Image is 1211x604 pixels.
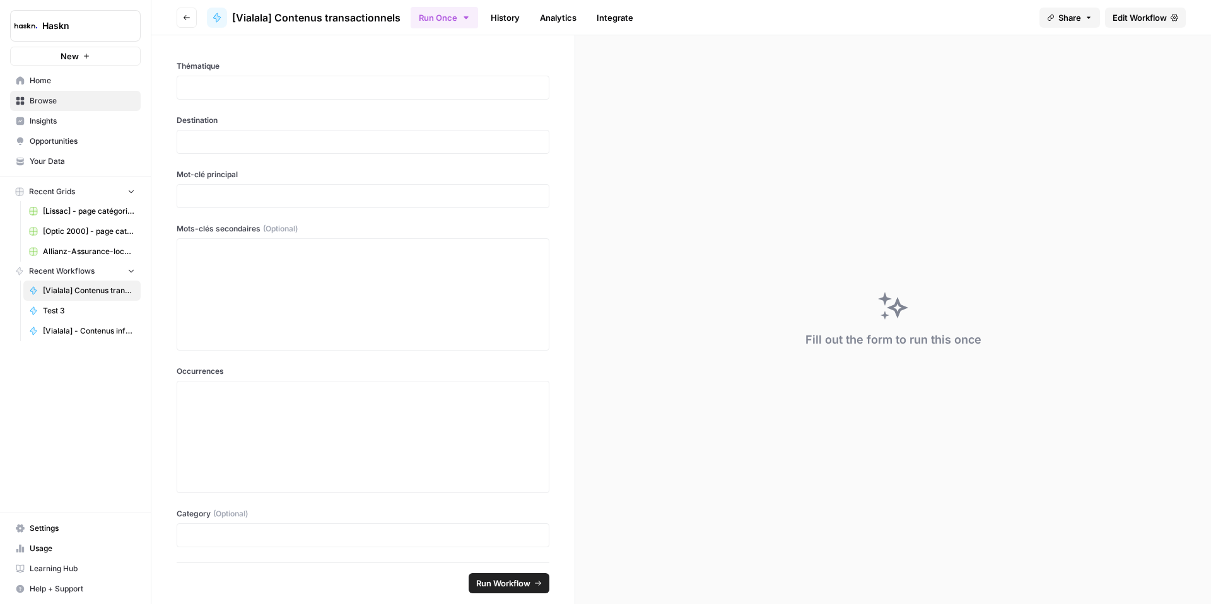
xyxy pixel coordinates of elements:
a: Allianz-Assurance-local v2 Grid [23,241,141,262]
span: Your Data [30,156,135,167]
label: Occurrences [177,366,549,377]
button: Workspace: Haskn [10,10,141,42]
span: (Optional) [213,508,248,520]
a: Integrate [589,8,641,28]
a: [Lissac] - page catégorie - 300 à 800 mots [23,201,141,221]
img: Haskn Logo [15,15,37,37]
div: Fill out the form to run this once [805,331,981,349]
span: [Optic 2000] - page catégorie + article de blog [43,226,135,237]
span: Allianz-Assurance-local v2 Grid [43,246,135,257]
a: Test 3 [23,301,141,321]
button: Help + Support [10,579,141,599]
a: Edit Workflow [1105,8,1186,28]
span: [Lissac] - page catégorie - 300 à 800 mots [43,206,135,217]
span: Home [30,75,135,86]
button: Run Workflow [469,573,549,593]
a: Settings [10,518,141,538]
span: Learning Hub [30,563,135,574]
label: Destination [177,115,549,126]
span: Run Workflow [476,577,530,589]
span: Edit Workflow [1113,11,1167,24]
a: Insights [10,111,141,131]
span: (Optional) [263,223,298,235]
span: Insights [30,115,135,127]
span: Settings [30,523,135,534]
span: Haskn [42,20,119,32]
a: History [483,8,527,28]
span: Usage [30,543,135,554]
span: Browse [30,95,135,107]
span: [Vialala] Contenus transactionnels [232,10,401,25]
span: New [61,50,79,62]
a: Opportunities [10,131,141,151]
a: Your Data [10,151,141,171]
button: New [10,47,141,66]
button: Run Once [411,7,478,28]
span: Help + Support [30,583,135,595]
span: [Vialala] Contenus transactionnels [43,285,135,296]
label: Category [177,508,549,520]
span: Recent Grids [29,186,75,197]
button: Share [1039,8,1100,28]
label: Mots-clés secondaires [177,223,549,235]
span: [Vialala] - Contenus informationnels sans FAQ [43,325,135,337]
a: [Optic 2000] - page catégorie + article de blog [23,221,141,241]
span: Recent Workflows [29,265,95,277]
a: Usage [10,538,141,559]
button: Recent Grids [10,182,141,201]
span: Opportunities [30,136,135,147]
span: Share [1058,11,1081,24]
a: Analytics [532,8,584,28]
a: [Vialala] Contenus transactionnels [23,281,141,301]
a: Learning Hub [10,559,141,579]
a: Browse [10,91,141,111]
a: [Vialala] Contenus transactionnels [207,8,401,28]
a: Home [10,71,141,91]
label: Thématique [177,61,549,72]
button: Recent Workflows [10,262,141,281]
a: [Vialala] - Contenus informationnels sans FAQ [23,321,141,341]
span: Test 3 [43,305,135,317]
label: Mot-clé principal [177,169,549,180]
